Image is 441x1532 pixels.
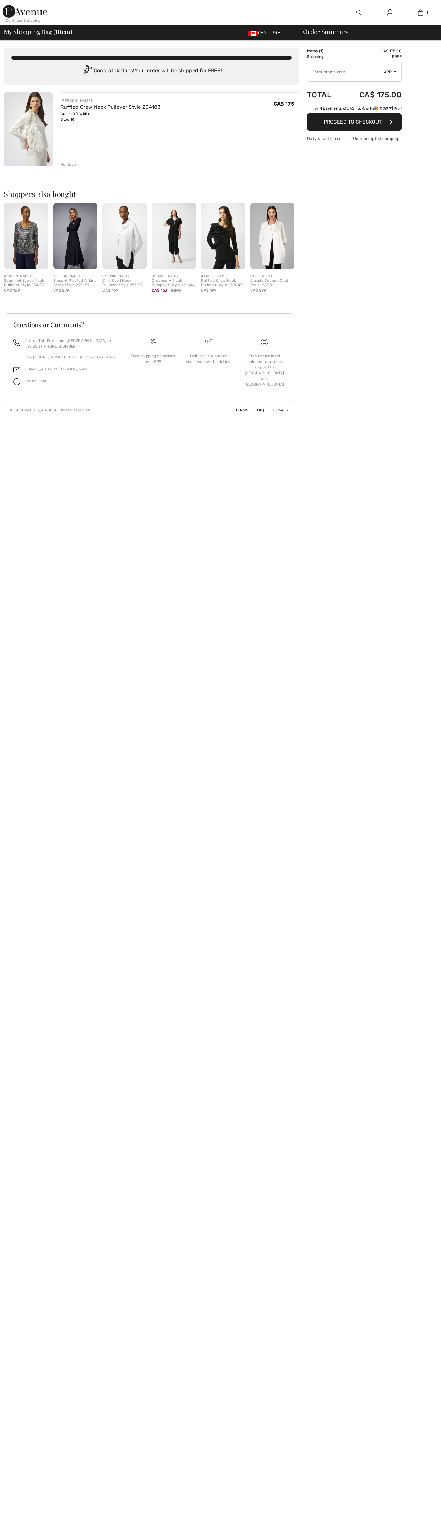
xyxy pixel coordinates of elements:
[152,274,196,279] div: [PERSON_NAME]
[265,408,289,412] a: Privacy
[102,288,118,293] span: CA$ 169
[384,69,397,75] span: Apply
[9,407,90,413] div: © [GEOGRAPHIC_DATA] All Rights Reserved
[342,84,402,106] td: CA$ 175.00
[13,339,20,346] img: call
[248,31,269,35] span: CAD
[25,354,118,360] p: Dial [PHONE_NUMBER] From All Other Countries
[261,339,268,345] img: Free shipping on orders over $99
[405,9,436,16] a: 1
[4,279,48,287] div: Sequined Scoop Neck Pullover Style 254137
[342,48,402,54] td: CA$ 175.00
[53,279,97,287] div: Elegant Pleated A-Line Dress Style 253987
[61,162,76,167] div: Remove
[152,203,196,269] img: Cropped V-Neck Jumpsuit Style 251044
[4,92,53,166] img: Ruffled Crew Neck Pullover Style 254183
[4,28,72,35] span: My Shopping Bag ( Item)
[53,288,69,293] span: CA$ 279
[248,31,258,36] img: Canadian Dollar
[201,279,245,287] div: Ruffled Crew Neck Pullover Style 253047
[25,367,91,371] a: [EMAIL_ADDRESS][DOMAIN_NAME]
[307,48,342,54] td: Items ( )
[295,28,437,35] div: Order Summary
[61,111,161,122] div: Color: Off White Size: 10
[241,353,287,387] div: Free return label included for orders shipped to [GEOGRAPHIC_DATA] and [GEOGRAPHIC_DATA]
[201,288,217,293] span: CA$ 199
[274,101,294,107] span: CA$ 175
[186,353,232,364] div: Delivery is a breeze since we pay the duties!
[61,104,161,110] a: Ruffled Crew Neck Pullover Style 254183
[53,203,97,269] img: Elegant Pleated A-Line Dress Style 253987
[4,288,20,293] span: CA$ 169
[228,408,248,412] a: Terms
[387,9,392,16] img: My Info
[250,288,266,293] span: CA$ 299
[4,274,48,279] div: [PERSON_NAME]
[307,113,402,131] button: Proceed to Checkout
[152,279,196,287] div: Cropped V-Neck Jumpsuit Style 251044
[315,106,402,111] div: or 4 payments of with
[250,279,294,287] div: Classic Cocoon Coat Style 153302
[152,288,167,293] span: CA$ 153
[205,339,212,345] img: Delivery is a breeze since we pay the duties!
[25,338,118,349] p: Call us Toll-Free from [GEOGRAPHIC_DATA] or the US at
[43,344,77,349] a: [PHONE_NUMBER]
[61,98,161,103] div: [PERSON_NAME]
[342,54,402,60] td: Free
[13,322,285,328] h3: Questions or Comments?
[201,203,245,269] img: Ruffled Crew Neck Pullover Style 253047
[3,5,47,18] img: 1ère Avenue
[307,62,384,81] input: Promo code
[426,10,428,15] span: 1
[250,203,294,269] img: Classic Cocoon Coat Style 153302
[307,136,402,142] div: Duty & tariff-free | Uninterrupted shipping
[374,106,397,111] img: Sezzle
[130,353,176,364] div: Free shipping on orders over $99
[201,274,245,279] div: [PERSON_NAME]
[324,119,382,125] span: Proceed to Checkout
[13,378,20,385] img: chat
[418,9,423,16] img: My Bag
[382,9,397,17] a: Sign In
[55,27,57,35] span: 1
[4,203,48,269] img: Sequined Scoop Neck Pullover Style 254137
[320,49,322,53] span: 1
[249,408,264,412] a: FAQ
[272,31,280,35] span: EN
[356,9,362,16] img: search the website
[102,274,147,279] div: [PERSON_NAME]
[307,54,342,60] td: Shipping
[25,379,47,383] span: Online Chat
[171,287,181,293] span: $279
[250,274,294,279] div: [PERSON_NAME]
[13,366,20,373] img: email
[11,65,292,77] div: Congratulations! Your order will be shipped for FREE!
[307,84,342,106] td: Total
[307,106,402,113] div: or 4 payments ofCA$ 43.75withSezzle Click to learn more about Sezzle
[53,274,97,279] div: [PERSON_NAME]
[81,65,94,77] img: Congratulation2.svg
[4,190,299,198] h2: Shoppers also bought
[347,106,365,111] span: CA$ 43.75
[149,339,156,345] img: Free shipping on orders over $99
[102,279,147,287] div: Chic Cowl Neck Pullover Style 253913
[3,18,41,23] div: < Continue Shopping
[102,203,147,269] img: Chic Cowl Neck Pullover Style 253913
